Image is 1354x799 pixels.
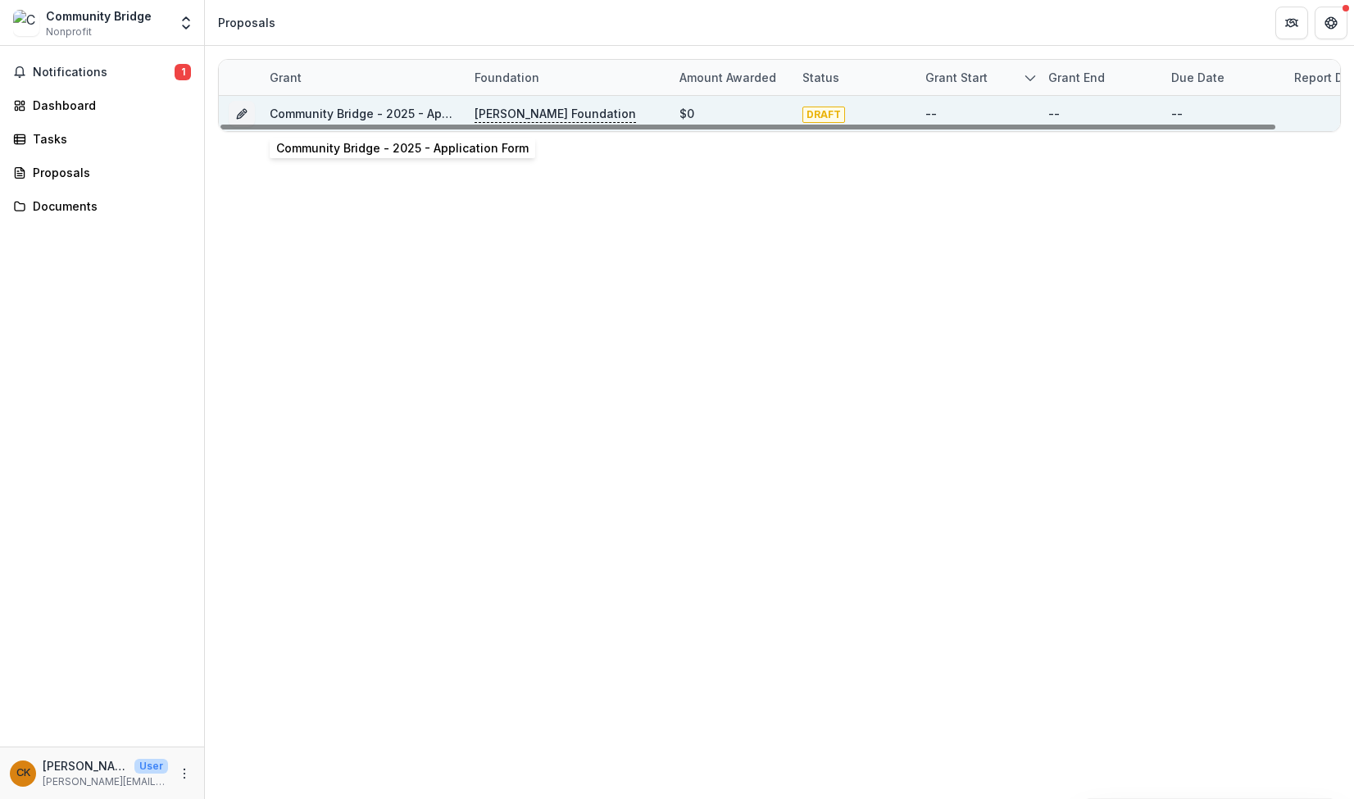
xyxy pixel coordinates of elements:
div: Grant end [1038,60,1161,95]
span: 1 [175,64,191,80]
a: Community Bridge - 2025 - Application Form [270,107,522,120]
div: Due Date [1161,69,1234,86]
img: Community Bridge [13,10,39,36]
div: -- [1171,105,1183,122]
div: Due Date [1161,60,1284,95]
div: Proposals [218,14,275,31]
p: [PERSON_NAME][EMAIL_ADDRESS][DOMAIN_NAME] [43,774,168,789]
div: Documents [33,197,184,215]
div: Chris Kimbro [16,768,30,779]
button: Open entity switcher [175,7,198,39]
span: Notifications [33,66,175,79]
p: [PERSON_NAME] [43,757,128,774]
div: Dashboard [33,97,184,114]
div: Foundation [465,60,670,95]
div: Amount awarded [670,60,793,95]
svg: sorted descending [1024,71,1037,84]
div: Grant [260,60,465,95]
div: Grant end [1038,69,1115,86]
a: Dashboard [7,92,198,119]
button: More [175,764,194,783]
a: Proposals [7,159,198,186]
div: Grant start [916,60,1038,95]
button: Grant aabbbf13-6dcc-49f0-8a8f-331af2dd11be [229,101,255,127]
div: Proposals [33,164,184,181]
div: Status [793,69,849,86]
div: -- [1048,105,1060,122]
button: Notifications1 [7,59,198,85]
div: -- [925,105,937,122]
a: Tasks [7,125,198,152]
div: Status [793,60,916,95]
button: Get Help [1315,7,1347,39]
div: Tasks [33,130,184,148]
button: Partners [1275,7,1308,39]
a: Documents [7,193,198,220]
div: Amount awarded [670,69,786,86]
p: [PERSON_NAME] Foundation [475,105,636,123]
p: User [134,759,168,774]
div: Foundation [465,69,549,86]
div: $0 [679,105,694,122]
div: Grant start [916,69,997,86]
span: DRAFT [802,107,845,123]
div: Community Bridge [46,7,152,25]
div: Grant [260,69,311,86]
span: Nonprofit [46,25,92,39]
nav: breadcrumb [211,11,282,34]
